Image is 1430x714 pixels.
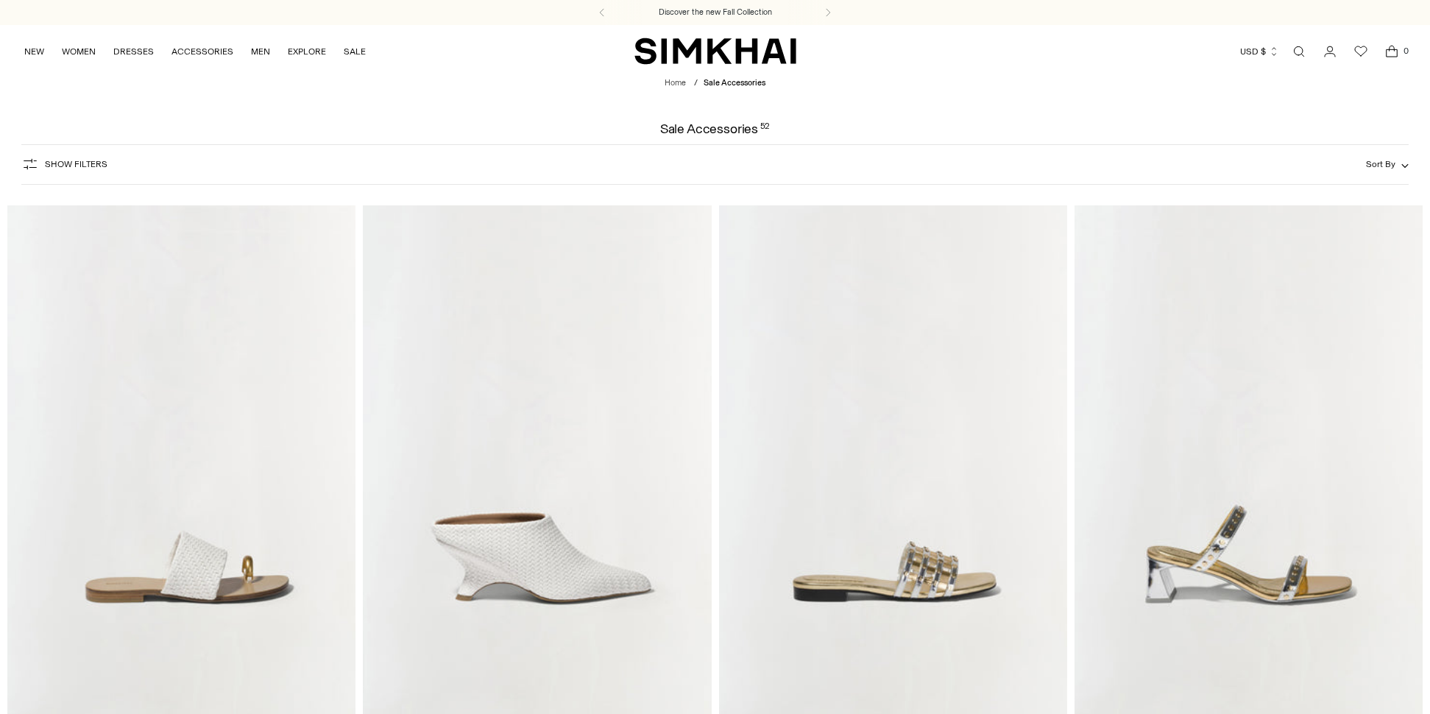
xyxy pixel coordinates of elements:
[665,78,686,88] a: Home
[1399,44,1412,57] span: 0
[344,35,366,68] a: SALE
[251,35,270,68] a: MEN
[288,35,326,68] a: EXPLORE
[665,77,765,90] nav: breadcrumbs
[113,35,154,68] a: DRESSES
[1377,37,1406,66] a: Open cart modal
[1284,37,1314,66] a: Open search modal
[21,152,107,176] button: Show Filters
[1315,37,1345,66] a: Go to the account page
[660,122,771,135] h1: Sale Accessories
[1240,35,1279,68] button: USD $
[62,35,96,68] a: WOMEN
[694,77,698,90] div: /
[634,37,796,66] a: SIMKHAI
[171,35,233,68] a: ACCESSORIES
[1366,159,1395,169] span: Sort By
[760,122,771,135] div: 52
[24,35,44,68] a: NEW
[1346,37,1376,66] a: Wishlist
[1366,156,1409,172] button: Sort By
[45,159,107,169] span: Show Filters
[659,7,772,18] a: Discover the new Fall Collection
[704,78,765,88] span: Sale Accessories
